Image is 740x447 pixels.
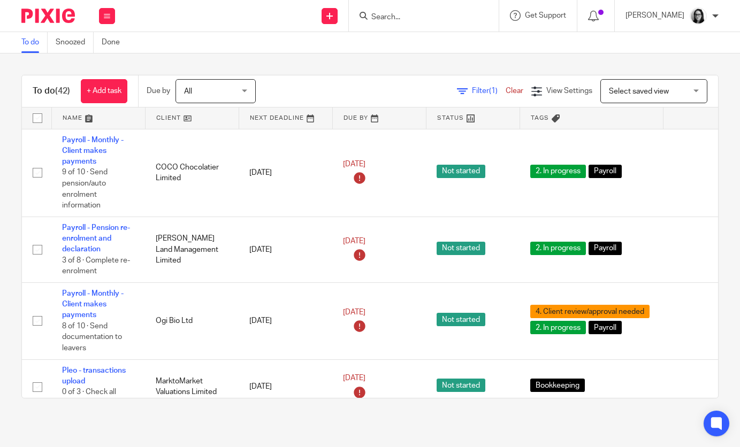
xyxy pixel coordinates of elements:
[62,224,130,253] a: Payroll - Pension re-enrolment and declaration
[102,32,128,53] a: Done
[531,115,549,121] span: Tags
[145,217,239,282] td: [PERSON_NAME] Land Management Limited
[546,87,592,95] span: View Settings
[472,87,506,95] span: Filter
[62,290,124,319] a: Payroll - Monthly - Client makes payments
[530,379,585,392] span: Bookkeeping
[530,321,586,334] span: 2. In progress
[589,321,622,334] span: Payroll
[21,32,48,53] a: To do
[506,87,523,95] a: Clear
[530,165,586,178] span: 2. In progress
[343,237,365,245] span: [DATE]
[343,374,365,382] span: [DATE]
[145,359,239,414] td: MarktoMarket Valuations Limited
[489,87,498,95] span: (1)
[437,242,485,255] span: Not started
[62,367,126,385] a: Pleo - transactions upload
[62,257,130,275] span: 3 of 8 · Complete re-enrolment
[370,13,467,22] input: Search
[343,160,365,168] span: [DATE]
[62,322,122,352] span: 8 of 10 · Send documentation to leavers
[55,87,70,95] span: (42)
[239,282,332,359] td: [DATE]
[62,136,124,166] a: Payroll - Monthly - Client makes payments
[343,309,365,316] span: [DATE]
[437,165,485,178] span: Not started
[589,165,622,178] span: Payroll
[21,9,75,23] img: Pixie
[589,242,622,255] span: Payroll
[62,169,108,210] span: 9 of 10 · Send pension/auto enrolment information
[437,379,485,392] span: Not started
[147,86,170,96] p: Due by
[81,79,127,103] a: + Add task
[145,282,239,359] td: Ogi Bio Ltd
[530,305,650,318] span: 4. Client review/approval needed
[62,388,128,407] span: 0 of 3 · Check all transactions in Pleo
[690,7,707,25] img: Profile%20photo.jpeg
[525,12,566,19] span: Get Support
[239,129,332,217] td: [DATE]
[239,217,332,282] td: [DATE]
[145,129,239,217] td: COCO Chocolatier Limited
[437,313,485,326] span: Not started
[239,359,332,414] td: [DATE]
[56,32,94,53] a: Snoozed
[625,10,684,21] p: [PERSON_NAME]
[530,242,586,255] span: 2. In progress
[609,88,669,95] span: Select saved view
[33,86,70,97] h1: To do
[184,88,192,95] span: All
